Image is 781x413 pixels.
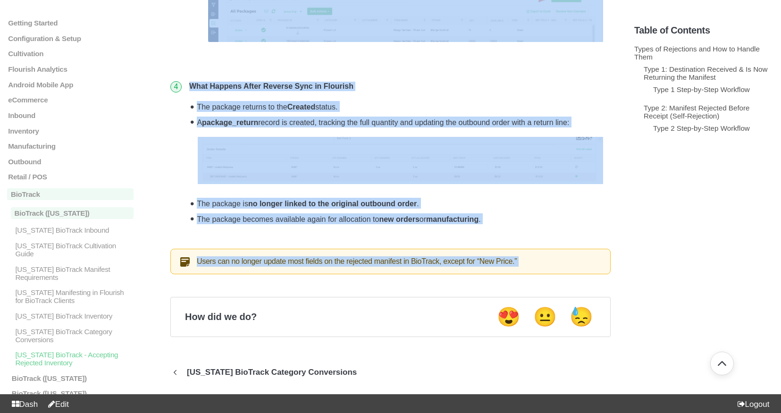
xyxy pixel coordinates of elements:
[11,374,134,382] p: BioTrack ([US_STATE])
[7,374,134,382] a: BioTrack ([US_STATE])
[644,65,768,81] a: Type 1: Destination Received & Is Now Returning the Manifest
[185,312,257,322] p: How did we do?
[7,188,134,200] a: BioTrack
[7,158,134,166] a: Outbound
[194,114,607,195] li: A record is created, tracking the full quantity and updating the outbound order with a return line:
[11,207,134,219] p: BioTrack ([US_STATE])
[7,19,134,27] a: Getting Started
[634,25,774,36] h5: Table of Contents
[644,104,750,120] a: Type 2: Manifest Rejected Before Receipt (Self-Rejection)
[634,45,760,61] a: Types of Rejections and How to Handle Them
[7,207,134,219] a: BioTrack ([US_STATE])
[14,265,134,281] p: [US_STATE] BioTrack Manifest Requirements
[170,360,364,385] a: Go to previous article Connecticut BioTrack Category Conversions
[530,305,560,329] button: Neutral feedback button
[7,142,134,150] a: Manufacturing
[14,312,134,320] p: [US_STATE] BioTrack Inventory
[198,137,603,184] img: Rejection record
[7,173,134,181] a: Retail / POS
[7,389,134,397] a: BioTrack ([US_STATE])
[7,96,134,104] a: eCommerce
[44,400,69,409] a: Edit
[7,127,134,135] a: Inventory
[7,34,134,42] a: Configuration & Setup
[287,103,316,111] strong: Created
[170,249,611,274] div: Users can no longer update most fields on the rejected manifest in BioTrack, except for “New Price.”
[180,368,364,377] p: [US_STATE] BioTrack Category Conversions
[7,111,134,119] a: Inbound
[14,351,134,367] p: [US_STATE] BioTrack - Accepting Rejected Inventory
[7,65,134,73] a: Flourish Analytics
[189,82,353,90] strong: What Happens After Reverse Sync in Flourish
[7,242,134,258] a: [US_STATE] BioTrack Cultivation Guide
[379,215,419,223] strong: new orders
[202,118,258,126] strong: package_return
[14,242,134,258] p: [US_STATE] BioTrack Cultivation Guide
[14,288,134,304] p: [US_STATE] Manifesting in Flourish for BioTrack Clients
[7,351,134,367] a: [US_STATE] BioTrack - Accepting Rejected Inventory
[653,124,750,132] a: Type 2 Step-by-Step Workflow
[7,265,134,281] a: [US_STATE] BioTrack Manifest Requirements
[426,215,479,223] strong: manufacturing
[194,99,607,114] li: The package returns to the status.
[248,200,417,208] strong: no longer linked to the original outbound order
[7,312,134,320] a: [US_STATE] BioTrack Inventory
[14,226,134,234] p: [US_STATE] BioTrack Inbound
[634,9,774,399] section: Table of Contents
[194,211,607,227] li: The package becomes available again for allocation to or .
[494,305,523,329] button: Positive feedback button
[567,305,596,329] button: Negative feedback button
[7,81,134,89] a: Android Mobile App
[194,195,607,211] li: The package is .
[11,389,134,397] p: BioTrack ([US_STATE])
[7,50,134,58] a: Cultivation
[7,226,134,234] a: [US_STATE] BioTrack Inbound
[8,400,38,409] a: Dash
[7,328,134,344] a: [US_STATE] BioTrack Category Conversions
[653,85,750,93] a: Type 1 Step-by-Step Workflow
[7,288,134,304] a: [US_STATE] Manifesting in Flourish for BioTrack Clients
[14,328,134,344] p: [US_STATE] BioTrack Category Conversions
[710,352,734,375] button: Go back to top of document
